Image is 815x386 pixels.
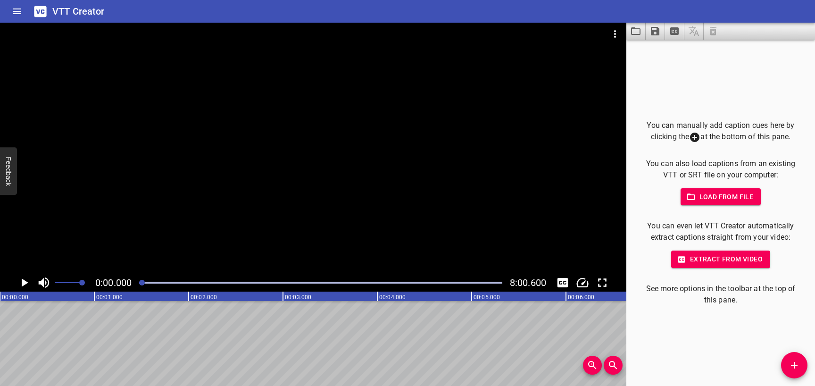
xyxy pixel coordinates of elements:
button: Load from file [681,188,761,206]
text: 00:04.000 [379,294,406,301]
span: Extract from video [679,253,763,265]
text: 00:01.000 [96,294,123,301]
button: Toggle fullscreen [593,274,611,292]
button: Video Options [604,23,626,45]
p: You can even let VTT Creator automatically extract captions straight from your video: [641,220,800,243]
button: Add Cue [781,352,807,378]
p: See more options in the toolbar at the top of this pane. [641,283,800,306]
button: Play/Pause [15,274,33,292]
button: Change Playback Speed [574,274,591,292]
button: Toggle mute [35,274,53,292]
text: 00:05.000 [474,294,500,301]
text: 00:06.000 [568,294,594,301]
span: Add some captions below, then you can translate them. [684,23,704,40]
button: Load captions from file [626,23,646,40]
span: Load from file [688,191,754,203]
button: Extract captions from video [665,23,684,40]
span: Current Time [95,277,132,288]
button: Toggle captions [554,274,572,292]
button: Zoom Out [604,356,623,375]
svg: Extract captions from video [669,25,680,37]
button: Save captions to file [646,23,665,40]
text: 00:02.000 [191,294,217,301]
p: You can also load captions from an existing VTT or SRT file on your computer: [641,158,800,181]
button: Extract from video [671,251,770,268]
text: 00:03.000 [285,294,311,301]
span: Set video volume [79,280,85,285]
text: 00:00.000 [2,294,28,301]
svg: Load captions from file [630,25,641,37]
p: You can manually add caption cues here by clicking the at the bottom of this pane. [641,120,800,143]
button: Zoom In [583,356,602,375]
div: Play progress [139,282,502,284]
h6: VTT Creator [52,4,105,19]
span: 8:00.600 [510,277,546,288]
svg: Save captions to file [649,25,661,37]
